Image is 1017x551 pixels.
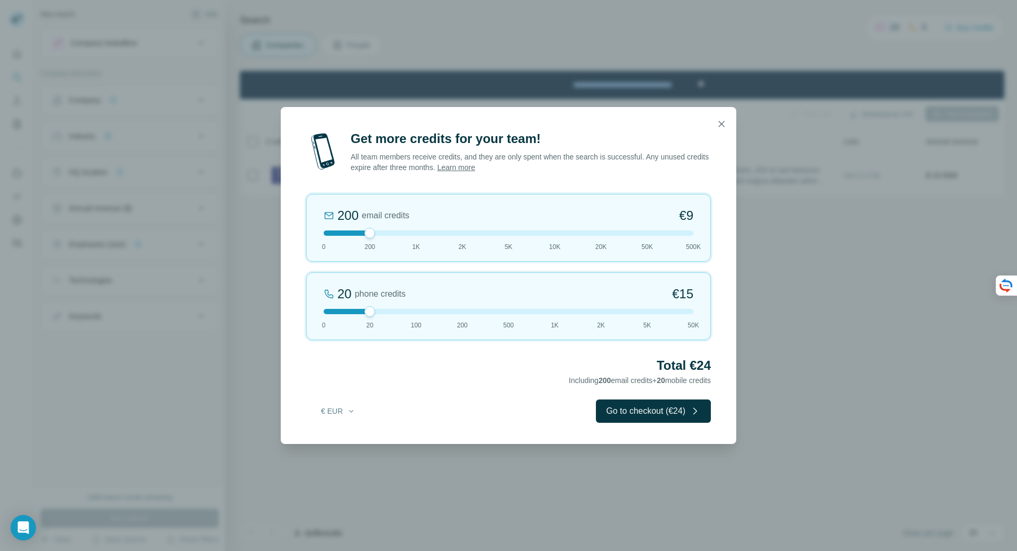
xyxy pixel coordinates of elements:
span: 50K [641,242,653,252]
p: All team members receive credits, and they are only spent when the search is successful. Any unus... [351,152,711,173]
a: Learn more [437,163,475,172]
span: 1K [551,321,559,330]
span: phone credits [355,288,406,300]
button: € EUR [314,402,363,421]
span: 20K [595,242,606,252]
span: 200 [599,376,611,385]
span: 0 [322,321,326,330]
div: Upgrade plan for full access to Surfe [308,2,457,25]
span: 0 [322,242,326,252]
span: 200 [457,321,468,330]
img: mobile-phone [306,130,340,173]
span: email credits [362,209,409,222]
span: 5K [643,321,651,330]
span: 2K [597,321,605,330]
span: 1K [412,242,420,252]
span: 10K [549,242,560,252]
span: 2K [458,242,466,252]
span: 20 [657,376,665,385]
button: Go to checkout (€24) [596,399,711,423]
div: Open Intercom Messenger [11,515,36,540]
span: 100 [411,321,421,330]
span: €9 [679,207,693,224]
span: 5K [505,242,513,252]
span: 200 [364,242,375,252]
span: €15 [672,286,693,303]
div: 20 [337,286,352,303]
span: 20 [367,321,373,330]
div: 200 [337,207,359,224]
span: 50K [688,321,699,330]
h2: Total €24 [306,357,711,374]
span: 500K [686,242,701,252]
span: 500 [503,321,514,330]
span: Including email credits + mobile credits [569,376,711,385]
